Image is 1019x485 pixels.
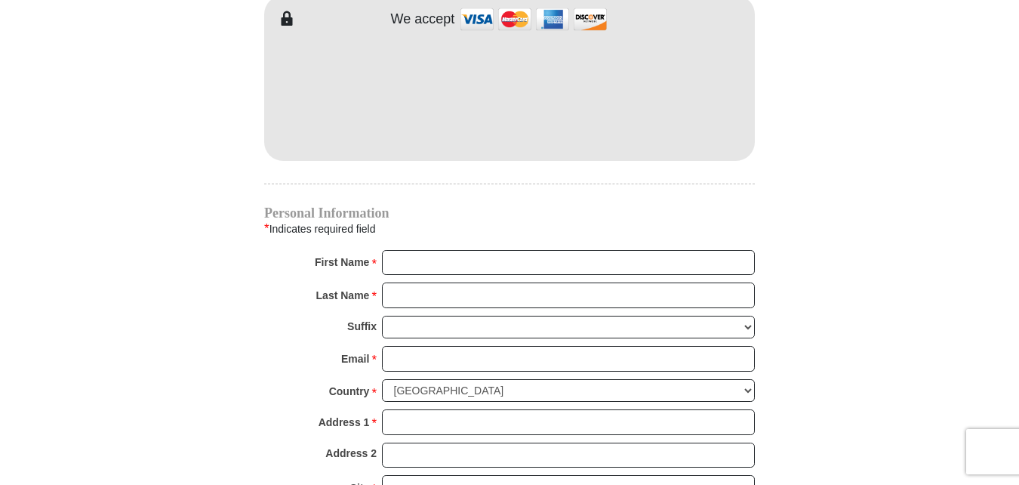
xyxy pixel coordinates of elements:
strong: Address 1 [319,412,370,433]
strong: Country [329,381,370,402]
h4: Personal Information [264,207,755,219]
strong: First Name [315,252,369,273]
strong: Address 2 [325,443,377,464]
img: credit cards accepted [458,3,609,36]
strong: Suffix [347,316,377,337]
strong: Email [341,348,369,369]
h4: We accept [391,11,455,28]
div: Indicates required field [264,219,755,239]
strong: Last Name [316,285,370,306]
